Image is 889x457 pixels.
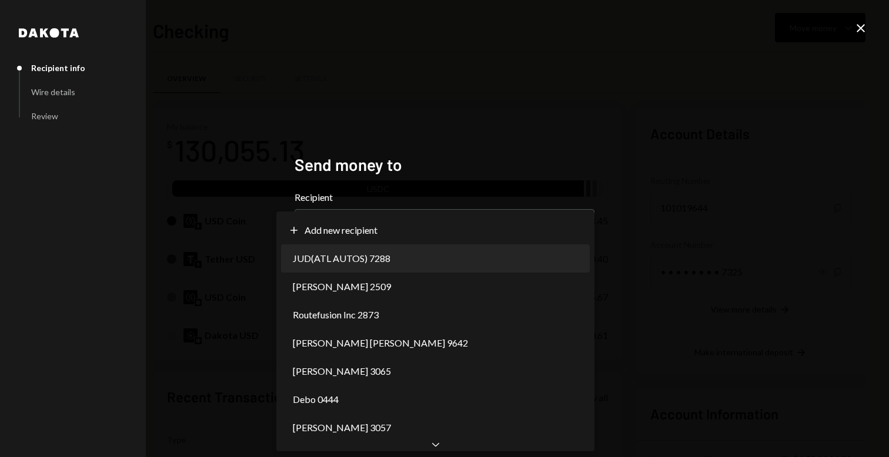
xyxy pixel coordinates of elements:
span: [PERSON_NAME] [PERSON_NAME] 9642 [293,336,468,350]
span: Debo 0444 [293,392,339,406]
span: Routefusion Inc 2873 [293,308,379,322]
span: [PERSON_NAME] 3057 [293,421,391,435]
span: [PERSON_NAME] 2509 [293,280,391,294]
div: Review [31,111,58,121]
span: JUD(ATL AUTOS) 7288 [293,251,390,266]
span: [PERSON_NAME] 3065 [293,364,391,378]
button: Recipient [295,209,594,242]
span: Add new recipient [305,223,377,237]
h2: Send money to [295,153,594,176]
div: Wire details [31,87,75,97]
label: Recipient [295,190,594,204]
div: Recipient info [31,63,85,73]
